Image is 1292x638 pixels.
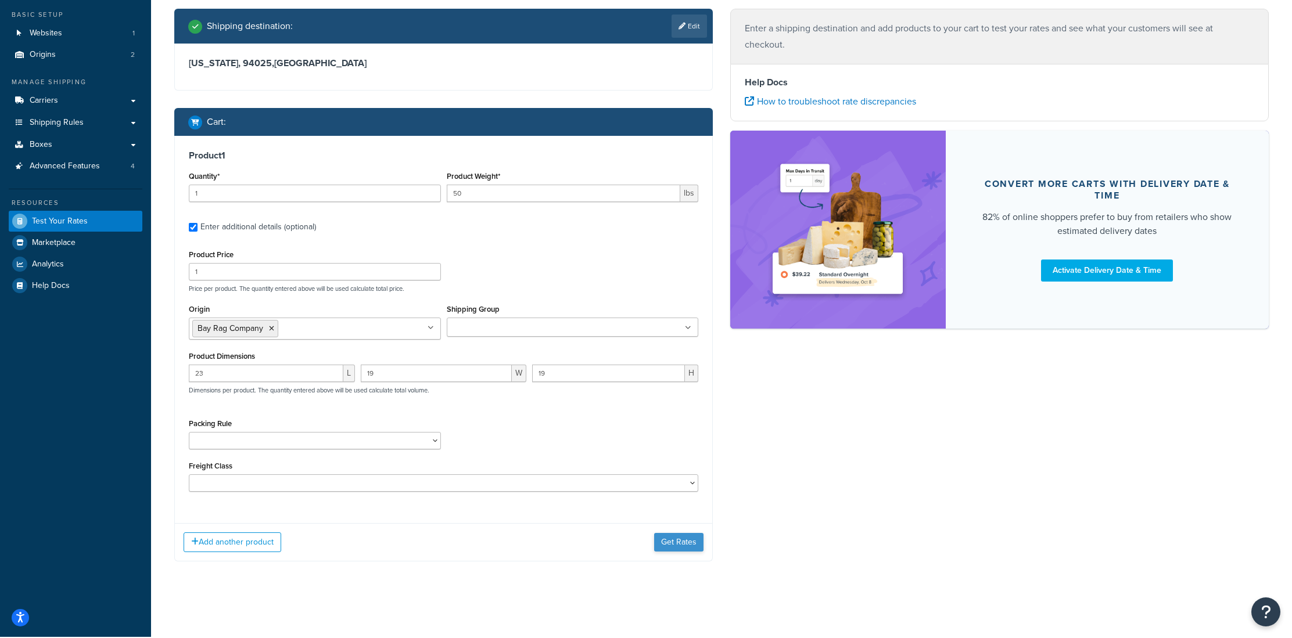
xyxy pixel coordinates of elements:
[9,44,142,66] li: Origins
[745,95,916,108] a: How to troubleshoot rate discrepancies
[186,386,429,394] p: Dimensions per product. The quantity entered above will be used calculate total volume.
[9,232,142,253] a: Marketplace
[9,112,142,134] a: Shipping Rules
[30,50,56,60] span: Origins
[672,15,707,38] a: Edit
[974,178,1241,201] div: Convert more carts with delivery date & time
[189,185,441,202] input: 0
[184,532,281,552] button: Add another product
[447,185,681,202] input: 0.00
[186,284,701,293] p: Price per product. The quantity entered above will be used calculate total price.
[9,44,142,66] a: Origins2
[32,217,88,226] span: Test Your Rates
[654,533,704,552] button: Get Rates
[9,254,142,275] a: Analytics
[9,77,142,87] div: Manage Shipping
[189,462,232,470] label: Freight Class
[189,305,210,313] label: Origin
[30,96,58,106] span: Carriers
[131,50,135,60] span: 2
[447,172,500,181] label: Product Weight*
[9,275,142,296] a: Help Docs
[680,185,698,202] span: lbs
[685,365,698,382] span: H
[198,322,263,334] span: Bay Rag Company
[9,156,142,177] a: Advanced Features4
[200,219,316,235] div: Enter additional details (optional)
[1251,597,1280,626] button: Open Resource Center
[30,28,62,38] span: Websites
[343,365,355,382] span: L
[512,365,526,382] span: W
[9,10,142,20] div: Basic Setup
[9,90,142,111] a: Carriers
[189,352,255,361] label: Product Dimensions
[189,419,232,428] label: Packing Rule
[9,156,142,177] li: Advanced Features
[9,198,142,208] div: Resources
[32,281,70,291] span: Help Docs
[9,23,142,44] li: Websites
[745,75,1254,89] h4: Help Docs
[9,134,142,156] a: Boxes
[189,223,198,232] input: Enter additional details (optional)
[447,305,500,313] label: Shipping Group
[765,148,910,311] img: feature-image-ddt-36eae7f7280da8017bfb280eaccd9c446f90b1fe08728e4019434db127062ab4.png
[30,140,52,150] span: Boxes
[9,23,142,44] a: Websites1
[189,57,698,69] h3: [US_STATE], 94025 , [GEOGRAPHIC_DATA]
[189,250,234,259] label: Product Price
[189,172,220,181] label: Quantity*
[132,28,135,38] span: 1
[745,20,1254,53] p: Enter a shipping destination and add products to your cart to test your rates and see what your c...
[189,150,698,161] h3: Product 1
[207,21,293,31] h2: Shipping destination :
[32,259,64,269] span: Analytics
[207,117,226,127] h2: Cart :
[131,161,135,171] span: 4
[974,210,1241,238] div: 82% of online shoppers prefer to buy from retailers who show estimated delivery dates
[1041,259,1173,282] a: Activate Delivery Date & Time
[32,238,76,248] span: Marketplace
[30,161,100,171] span: Advanced Features
[9,211,142,232] a: Test Your Rates
[30,118,84,128] span: Shipping Rules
